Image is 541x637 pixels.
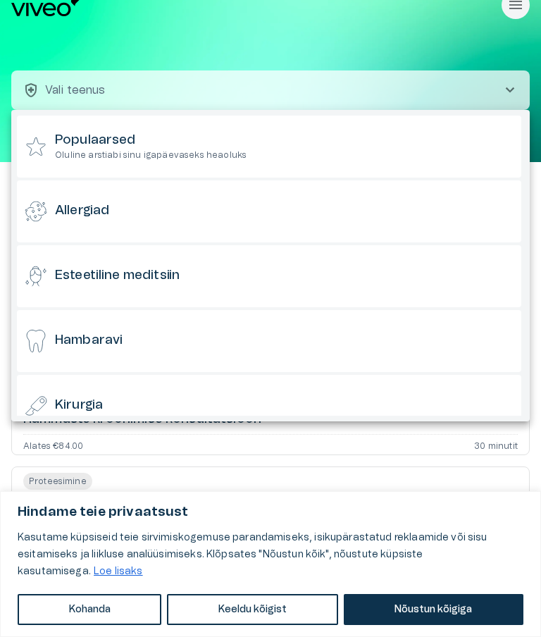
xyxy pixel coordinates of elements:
[18,529,523,580] p: Kasutame küpsiseid teie sirvimiskogemuse parandamiseks, isikupärastatud reklaamide või sisu esita...
[55,267,180,285] h6: Esteetiline meditsiin
[55,132,247,149] h6: Populaarsed
[55,332,123,350] h6: Hambaravi
[18,594,161,625] button: Kohanda
[18,504,523,521] p: Hindame teie privaatsust
[167,594,337,625] button: Keeldu kõigist
[55,397,103,414] h6: Kirurgia
[55,149,247,161] p: Oluline arstiabi sinu igapäevaseks heaoluks
[72,11,93,23] span: Help
[55,202,109,220] h6: Allergiad
[93,566,144,577] a: Loe lisaks
[344,594,523,625] button: Nõustun kõigiga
